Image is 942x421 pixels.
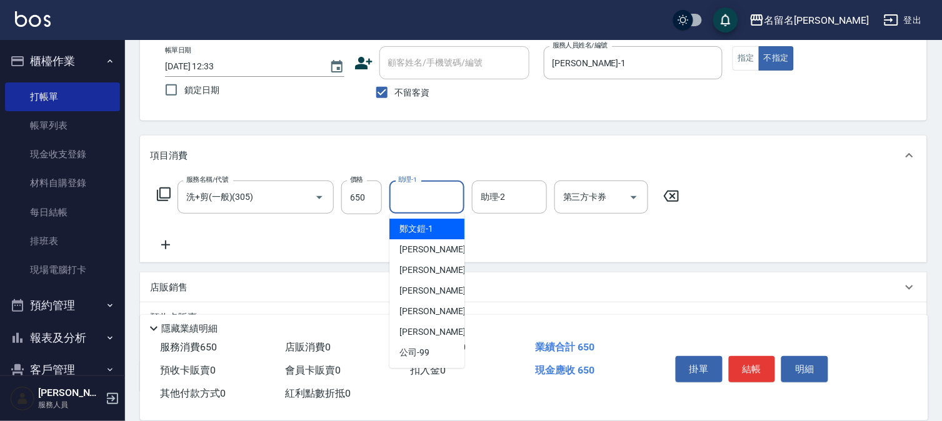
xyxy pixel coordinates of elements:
span: [PERSON_NAME] -22 [399,325,478,339]
label: 價格 [350,175,363,184]
p: 店販銷售 [150,281,188,294]
button: 指定 [733,46,759,71]
a: 現金收支登錄 [5,140,120,169]
label: 服務人員姓名/編號 [553,41,608,50]
span: [PERSON_NAME] -3 [399,243,473,256]
p: 預收卡販賣 [150,311,197,324]
a: 現場電腦打卡 [5,255,120,284]
a: 材料自購登錄 [5,169,120,197]
span: 鎖定日期 [184,84,219,97]
div: 名留名[PERSON_NAME] [764,12,869,28]
label: 助理-1 [398,175,417,184]
button: 櫃檯作業 [5,45,120,77]
a: 排班表 [5,227,120,255]
h5: [PERSON_NAME] [38,387,102,399]
span: 其他付款方式 0 [160,387,226,399]
button: 結帳 [729,356,776,382]
button: 客戶管理 [5,354,120,386]
span: 現金應收 650 [535,364,594,376]
button: 報表及分析 [5,322,120,354]
span: 紅利點數折抵 0 [285,387,351,399]
p: 項目消費 [150,149,188,162]
p: 隱藏業績明細 [161,322,218,335]
span: 服務消費 650 [160,341,217,353]
div: 預收卡販賣 [140,302,927,332]
a: 帳單列表 [5,111,120,140]
img: Logo [15,11,51,27]
button: 預約管理 [5,289,120,322]
button: 名留名[PERSON_NAME] [744,7,874,33]
button: 掛單 [676,356,723,382]
button: save [713,7,738,32]
button: 明細 [781,356,828,382]
button: 登出 [879,9,927,32]
button: 不指定 [759,46,794,71]
span: 業績合計 650 [535,341,594,353]
span: 鄭文鎧 -1 [399,222,433,235]
span: [PERSON_NAME] -7 [399,264,473,277]
div: 店販銷售 [140,272,927,302]
span: 店販消費 0 [285,341,331,353]
input: YYYY/MM/DD hh:mm [165,56,317,77]
button: Open [309,187,329,207]
span: 扣入金 0 [410,364,446,376]
span: 不留客資 [395,86,430,99]
img: Person [10,386,35,411]
label: 帳單日期 [165,46,191,55]
div: 項目消費 [140,136,927,176]
span: 預收卡販賣 0 [160,364,216,376]
button: Choose date, selected date is 2025-10-14 [322,52,352,82]
span: 公司 -99 [399,346,429,359]
span: [PERSON_NAME] -21 [399,284,478,297]
a: 每日結帳 [5,198,120,227]
span: 會員卡販賣 0 [285,364,341,376]
p: 服務人員 [38,399,102,410]
a: 打帳單 [5,82,120,111]
label: 服務名稱/代號 [186,175,228,184]
button: Open [624,187,644,207]
span: [PERSON_NAME] -22 [399,305,478,318]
